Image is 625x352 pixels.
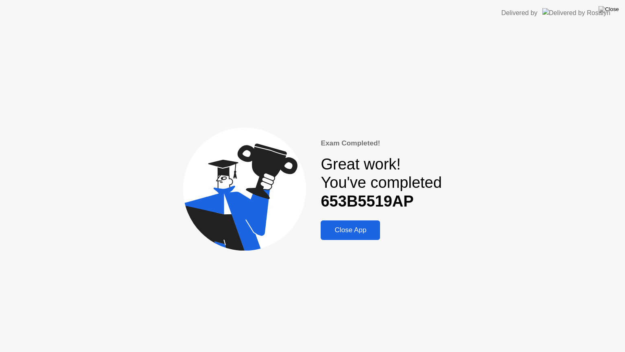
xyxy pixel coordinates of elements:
[321,138,441,149] div: Exam Completed!
[599,6,619,13] img: Close
[323,226,378,234] div: Close App
[542,8,610,18] img: Delivered by Rosalyn
[321,193,413,210] b: 653B5519AP
[321,155,441,211] div: Great work! You've completed
[321,220,380,240] button: Close App
[501,8,538,18] div: Delivered by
